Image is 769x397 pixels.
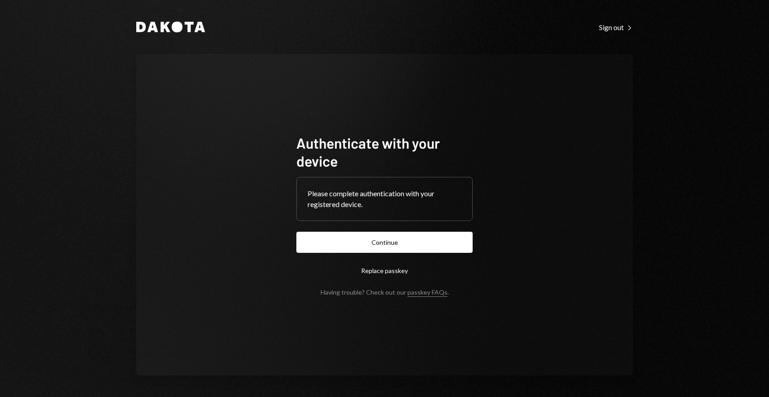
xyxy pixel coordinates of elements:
[308,188,461,210] div: Please complete authentication with your registered device.
[407,288,447,297] a: passkey FAQs
[296,232,473,253] button: Continue
[599,22,633,32] a: Sign out
[296,260,473,281] button: Replace passkey
[321,288,449,296] div: Having trouble? Check out our .
[296,134,473,170] h1: Authenticate with your device
[599,23,633,32] div: Sign out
